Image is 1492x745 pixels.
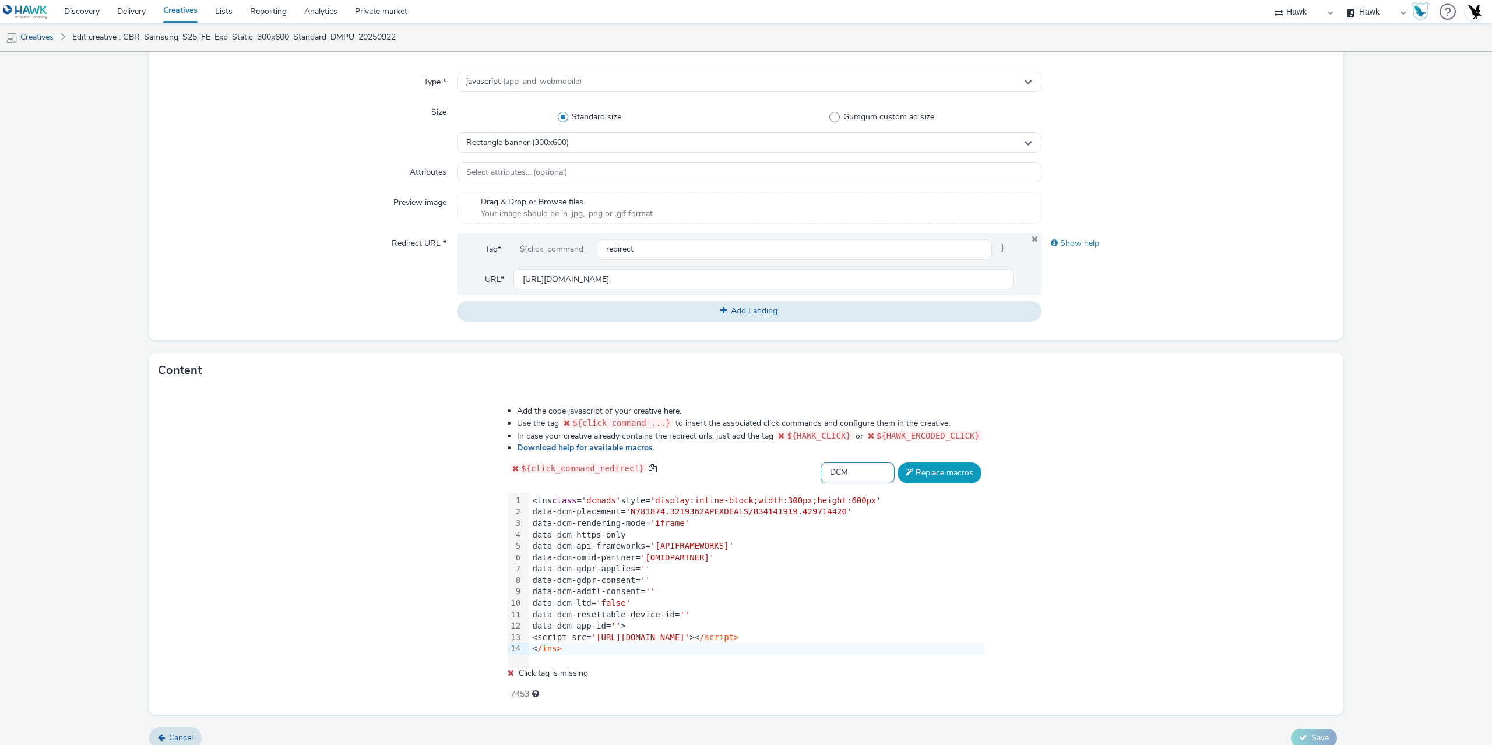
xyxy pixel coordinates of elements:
a: Edit creative : GBR_Samsung_S25_FE_Exp_Static_300x600_Standard_DMPU_20250922 [66,23,402,51]
h3: Content [158,362,202,379]
span: } [992,239,1014,260]
div: Maximum recommended length: 3000 characters. [532,688,539,700]
div: data-dcm-addtl-consent= [529,586,984,598]
div: 11 [508,609,522,621]
div: data-dcm-gdpr-consent= [529,575,984,587]
div: data-dcm-resettable-device-id= [529,609,984,621]
div: 7 [508,563,522,575]
label: Size [427,102,451,118]
div: ${click_command_ [511,239,597,260]
span: '' [641,564,650,573]
div: <script src= >< [529,632,984,644]
a: Hawk Academy [1412,2,1434,21]
span: (app_and_webmobile) [503,76,582,87]
span: Select attributes... (optional) [466,168,567,178]
label: Type * [419,72,451,88]
div: < [529,643,984,655]
span: Add Landing [731,305,777,316]
label: Redirect URL * [387,233,451,249]
span: ${HAWK_CLICK} [787,431,851,440]
span: 'display:inline-block;width:300px;height:600px' [650,496,881,505]
span: 'dcmads' [582,496,621,505]
span: ${HAWK_ENCODED_CLICK} [877,431,980,440]
div: 1 [508,495,522,507]
div: data-dcm-ltd= [529,598,984,609]
button: Add Landing [457,301,1041,321]
span: /script> [699,633,738,642]
div: 6 [508,552,522,564]
div: data-dcm-placement= [529,506,984,518]
span: '' [680,610,689,619]
div: 10 [508,598,522,609]
div: data-dcm-app-id= > [529,620,984,632]
a: Download help for available macros. [517,442,659,453]
button: Replace macros [898,462,981,483]
div: 5 [508,541,522,552]
span: 'N781874.3219362APEXDEALS/B34141919.429714420' [626,507,852,516]
span: Your image should be in .jpg, .png or .gif format [481,208,653,220]
span: Click tag is missing [519,668,588,679]
span: javascript [466,77,582,87]
div: 12 [508,620,522,632]
div: <ins = style= [529,495,984,507]
span: Gumgum custom ad size [843,111,934,123]
span: '[URL][DOMAIN_NAME]' [592,633,690,642]
span: class [552,496,576,505]
label: Preview image [389,192,451,209]
span: Rectangle banner (300x600) [466,138,569,148]
span: Save [1311,732,1329,743]
div: data-dcm-https-only [529,529,984,541]
span: Standard size [572,111,621,123]
div: data-dcm-rendering-mode= [529,518,984,529]
span: Drag & Drop or Browse files. [481,196,653,208]
span: '' [641,575,650,585]
img: mobile [6,32,17,44]
img: Account UK [1465,3,1483,20]
span: 7453 [511,688,529,700]
span: ${click_command_redirect} [521,464,644,473]
span: ${click_command_...} [572,418,671,428]
div: data-dcm-gdpr-applies= [529,563,984,575]
span: copy to clipboard [649,464,657,472]
span: Cancel [169,732,193,743]
span: '' [611,621,621,630]
div: 2 [508,506,522,518]
span: '[APIFRAMEWORKS]' [650,541,734,550]
div: data-dcm-omid-partner= [529,552,984,564]
div: 14 [508,643,522,655]
li: Add the code javascript of your creative here. [517,405,984,417]
div: Show help [1041,233,1334,254]
li: In case your creative already contains the redirect urls, just add the tag or [517,430,984,442]
div: data-dcm-api-frameworks= [529,541,984,552]
div: 3 [508,518,522,529]
input: url... [513,269,1014,289]
span: 'false' [596,598,631,608]
div: 13 [508,632,522,644]
span: '[OMIDPARTNER]' [641,553,714,562]
span: '' [645,587,655,596]
span: 'iframe' [650,518,689,528]
li: Use the tag to insert the associated click commands and configure them in the creative. [517,417,984,429]
label: Attributes [405,162,451,178]
div: 8 [508,575,522,587]
div: 9 [508,586,522,598]
div: 4 [508,529,522,541]
img: undefined Logo [3,5,48,19]
span: /ins> [537,644,562,653]
img: Hawk Academy [1412,2,1429,21]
